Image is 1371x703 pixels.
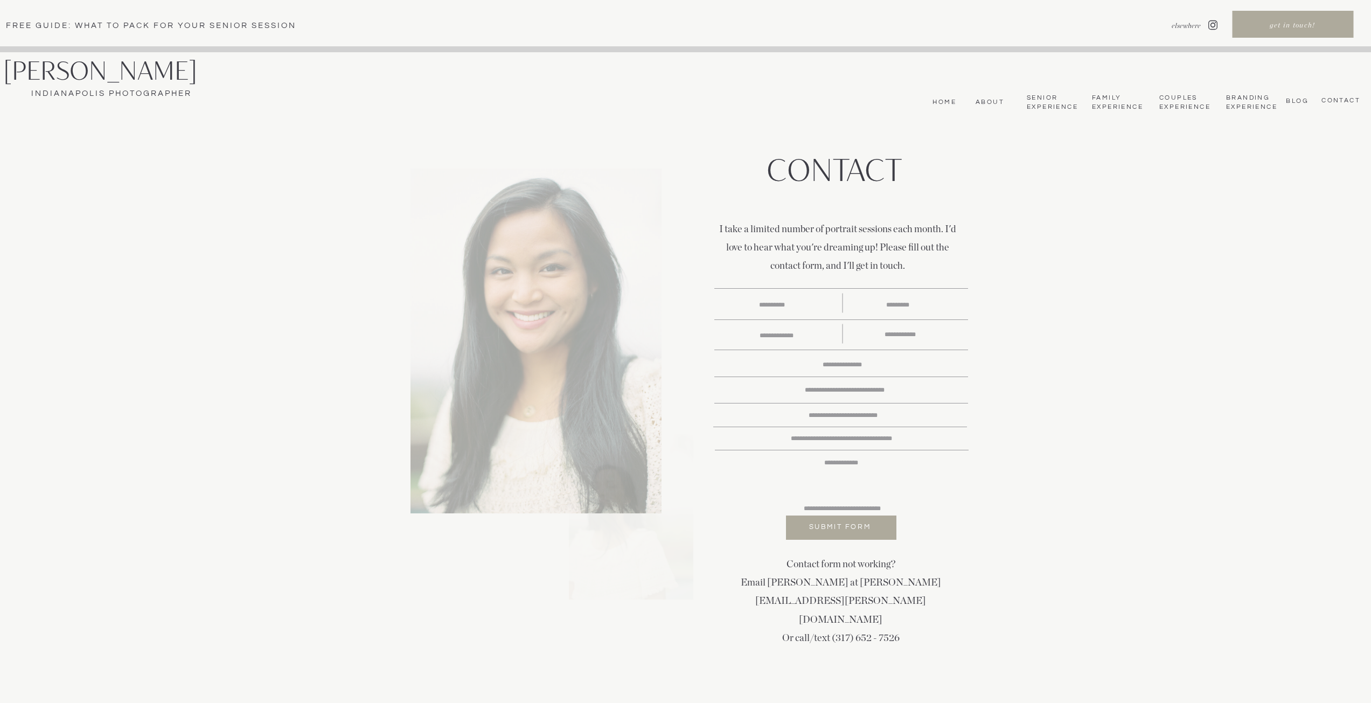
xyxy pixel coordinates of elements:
[1318,96,1360,105] a: CONTACT
[1159,94,1209,112] a: Couples Experience
[1027,94,1077,112] a: Senior Experience
[715,220,960,283] p: I take a limited number of portrait sessions each month. I'd love to hear what you're dreaming up...
[3,88,219,100] a: Indianapolis Photographer
[972,98,1004,107] a: About
[1226,94,1275,112] a: BrandingExperience
[703,154,966,191] h1: Contact
[3,57,229,85] a: [PERSON_NAME]
[930,98,956,107] a: Home
[1233,20,1352,32] a: get in touch!
[6,20,314,31] a: Free Guide: What To pack for your senior session
[1283,97,1309,105] a: bLog
[1226,94,1275,112] nav: Branding Experience
[1145,21,1201,31] nav: elsewhere
[785,522,895,531] a: SUBMIT FORM
[719,555,963,622] p: Contact form not working? Email [PERSON_NAME] at [PERSON_NAME][EMAIL_ADDRESS][PERSON_NAME][DOMAIN...
[1092,94,1142,112] a: Family Experience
